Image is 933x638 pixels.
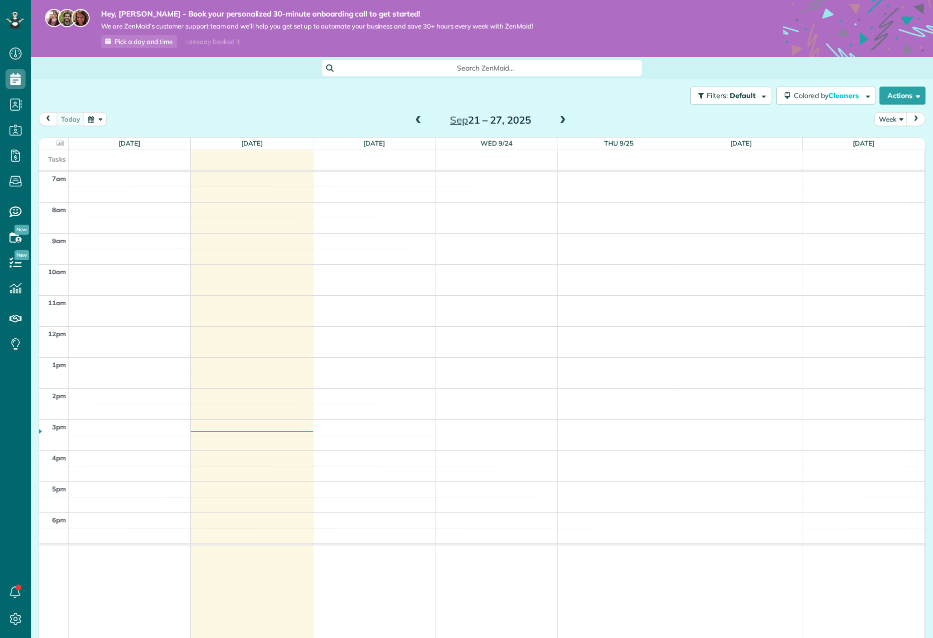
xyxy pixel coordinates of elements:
span: 7am [52,175,66,183]
span: Filters: [707,91,728,100]
span: 5pm [52,485,66,493]
span: 9am [52,237,66,245]
span: Sep [450,114,468,126]
button: Colored byCleaners [776,87,875,105]
span: Pick a day and time [115,38,173,46]
button: Actions [879,87,925,105]
span: We are ZenMaid’s customer support team and we’ll help you get set up to automate your business an... [101,22,533,31]
span: Cleaners [828,91,860,100]
span: Default [730,91,756,100]
a: [DATE] [119,139,140,147]
button: Week [874,112,907,126]
img: maria-72a9807cf96188c08ef61303f053569d2e2a8a1cde33d635c8a3ac13582a053d.jpg [45,9,63,27]
button: today [57,112,85,126]
button: next [906,112,925,126]
span: 3pm [52,423,66,431]
a: [DATE] [241,139,263,147]
a: Thu 9/25 [604,139,634,147]
button: prev [39,112,58,126]
div: I already booked it [179,36,246,48]
a: Wed 9/24 [481,139,513,147]
strong: Hey, [PERSON_NAME] - Book your personalized 30-minute onboarding call to get started! [101,9,533,19]
a: Filters: Default [685,87,771,105]
span: Colored by [794,91,862,100]
a: [DATE] [363,139,385,147]
span: Tasks [48,155,66,163]
a: [DATE] [853,139,874,147]
button: Filters: Default [690,87,771,105]
h2: 21 – 27, 2025 [428,115,553,126]
span: New [15,250,29,260]
span: 10am [48,268,66,276]
span: 12pm [48,330,66,338]
span: 6pm [52,516,66,524]
span: 8am [52,206,66,214]
a: Pick a day and time [101,35,177,48]
span: 4pm [52,454,66,462]
img: michelle-19f622bdf1676172e81f8f8fba1fb50e276960ebfe0243fe18214015130c80e4.jpg [72,9,90,27]
a: [DATE] [730,139,752,147]
span: 1pm [52,361,66,369]
span: New [15,225,29,235]
span: 11am [48,299,66,307]
span: 2pm [52,392,66,400]
img: jorge-587dff0eeaa6aab1f244e6dc62b8924c3b6ad411094392a53c71c6c4a576187d.jpg [58,9,76,27]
